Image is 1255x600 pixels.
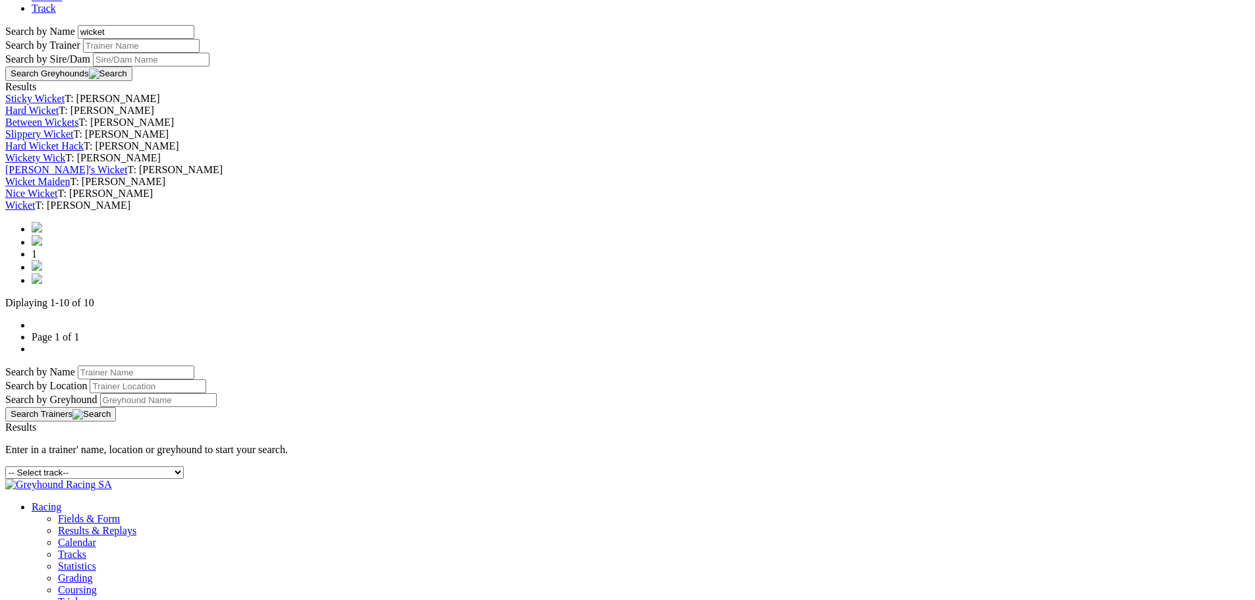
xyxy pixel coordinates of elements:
div: T: [PERSON_NAME] [5,117,1250,128]
div: T: [PERSON_NAME] [5,176,1250,188]
img: Greyhound Racing SA [5,479,112,491]
input: Search by Sire/Dam name [93,53,209,67]
label: Search by Name [5,366,75,377]
a: Between Wickets [5,117,78,128]
a: Track [32,3,56,14]
a: Nice Wicket [5,188,57,199]
div: T: [PERSON_NAME] [5,105,1250,117]
div: T: [PERSON_NAME] [5,164,1250,176]
img: chevron-left-pager-blue.svg [32,235,42,246]
img: chevrons-left-pager-blue.svg [32,222,42,232]
a: Tracks [58,549,86,560]
a: Grading [58,572,92,584]
p: Diplaying 1-10 of 10 [5,297,1250,309]
a: Sticky Wicket [5,93,65,104]
a: Fields & Form [58,513,120,524]
div: T: [PERSON_NAME] [5,93,1250,105]
div: Results [5,81,1250,93]
a: Wickety Wick [5,152,65,163]
a: Coursing [58,584,97,595]
label: Search by Name [5,26,75,37]
button: Search Greyhounds [5,67,132,81]
a: Statistics [58,560,96,572]
label: Search by Greyhound [5,394,98,405]
input: Search by Greyhound name [78,25,194,39]
a: Wicket Maiden [5,176,70,187]
a: Page 1 of 1 [32,331,79,342]
a: Hard Wicket [5,105,59,116]
div: T: [PERSON_NAME] [5,200,1250,211]
div: T: [PERSON_NAME] [5,152,1250,164]
button: Search Trainers [5,407,116,422]
input: Search by Trainer Name [78,366,194,379]
label: Search by Location [5,380,87,391]
a: Racing [32,501,61,512]
div: T: [PERSON_NAME] [5,188,1250,200]
a: Calendar [58,537,96,548]
img: Search [72,409,111,420]
div: T: [PERSON_NAME] [5,128,1250,140]
label: Search by Trainer [5,40,80,51]
span: 1 [32,248,37,259]
input: Search by Trainer Location [90,379,206,393]
div: Results [5,422,1250,433]
p: Enter in a trainer' name, location or greyhound to start your search. [5,444,1250,456]
a: [PERSON_NAME]'s Wicket [5,164,128,175]
a: Wicket [5,200,36,211]
a: Results & Replays [58,525,136,536]
div: T: [PERSON_NAME] [5,140,1250,152]
a: Slippery Wicket [5,128,73,140]
input: Search by Trainer name [83,39,200,53]
label: Search by Sire/Dam [5,53,90,65]
a: Hard Wicket Hack [5,140,84,151]
img: chevron-right-pager-blue.svg [32,260,42,271]
img: chevrons-right-pager-blue.svg [32,273,42,284]
img: Search [89,68,127,79]
input: Search by Greyhound Name [100,393,217,407]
